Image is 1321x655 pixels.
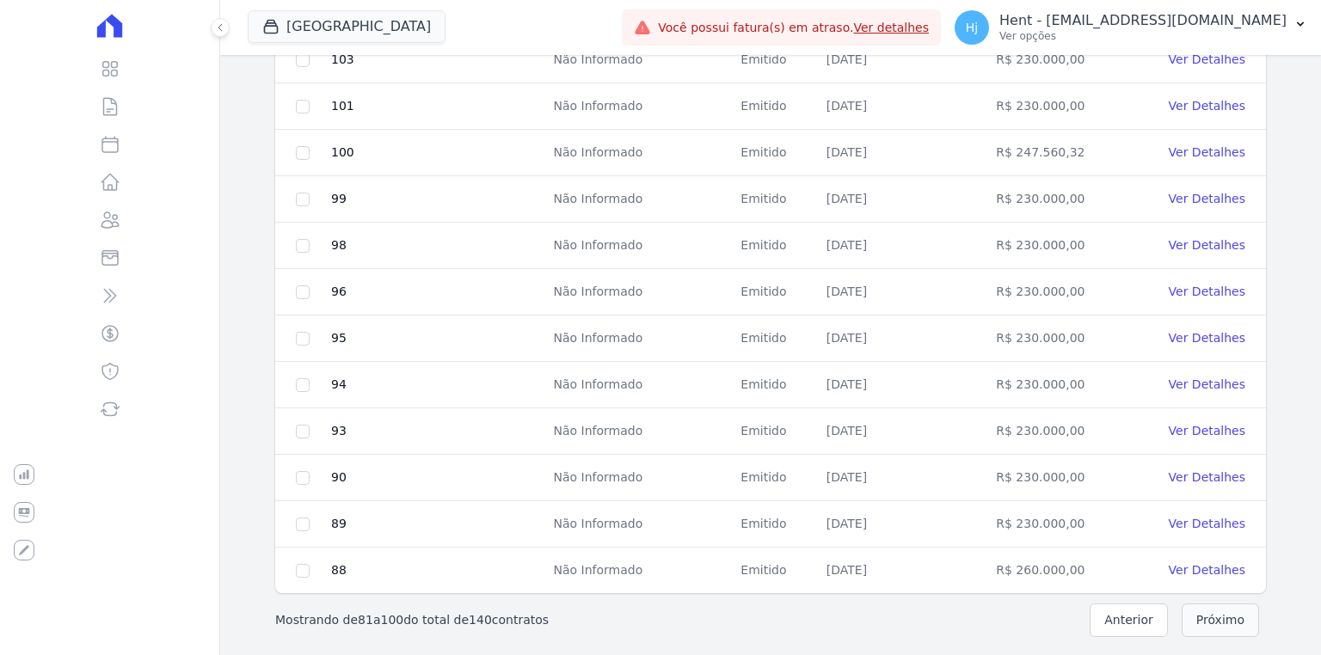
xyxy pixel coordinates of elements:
a: Ver Detalhes [1169,424,1245,438]
button: Hj Hent - [EMAIL_ADDRESS][DOMAIN_NAME] Ver opções [941,3,1321,52]
td: [DATE] [816,269,986,315]
td: Emitido [730,455,816,501]
td: [DATE] [816,362,986,408]
td: R$ 230.000,00 [986,223,1127,269]
a: Ver Detalhes [1169,145,1245,159]
td: 101 [330,83,543,130]
td: Emitido [730,362,816,408]
td: R$ 230.000,00 [986,269,1127,315]
td: [DATE] [816,130,986,176]
span: 140 [469,613,492,627]
a: Ver Detalhes [1169,285,1245,298]
td: Não Informado [543,269,730,315]
td: 89 [330,501,543,548]
a: Ver Detalhes [1169,563,1245,577]
td: [DATE] [816,37,986,83]
td: 88 [330,548,543,594]
td: 94 [330,362,543,408]
td: Não Informado [543,315,730,362]
td: [DATE] [816,83,986,130]
td: R$ 230.000,00 [986,83,1127,130]
td: 93 [330,408,543,455]
td: Não Informado [543,37,730,83]
td: 90 [330,455,543,501]
span: 100 [380,613,403,627]
td: R$ 230.000,00 [986,501,1127,548]
p: Hent - [EMAIL_ADDRESS][DOMAIN_NAME] [999,12,1287,29]
td: Emitido [730,37,816,83]
a: Ver detalhes [853,21,929,34]
a: Ver Detalhes [1169,192,1245,205]
td: [DATE] [816,176,986,223]
td: Não Informado [543,223,730,269]
a: Ver Detalhes [1169,238,1245,252]
a: Ver Detalhes [1169,517,1245,530]
td: R$ 230.000,00 [986,455,1127,501]
td: Emitido [730,408,816,455]
button: Próximo [1182,603,1259,637]
a: Ver Detalhes [1169,52,1245,66]
td: Emitido [730,130,816,176]
td: Emitido [730,223,816,269]
td: Não Informado [543,408,730,455]
td: Emitido [730,83,816,130]
td: R$ 230.000,00 [986,315,1127,362]
td: 95 [330,315,543,362]
nav: Pagination [248,593,1293,647]
span: Hj [966,21,978,34]
td: 99 [330,176,543,223]
a: Ver Detalhes [1169,377,1245,391]
td: R$ 230.000,00 [986,37,1127,83]
td: 96 [330,269,543,315]
td: 100 [330,130,543,176]
button: Anterior [1090,603,1168,637]
p: Mostrando de a do total de contratos [275,611,549,629]
td: Emitido [730,269,816,315]
td: R$ 247.560,32 [986,130,1127,176]
td: R$ 230.000,00 [986,408,1127,455]
td: [DATE] [816,408,986,455]
td: [DATE] [816,548,986,594]
td: 103 [330,37,543,83]
td: Não Informado [543,548,730,594]
td: Não Informado [543,176,730,223]
td: Emitido [730,501,816,548]
td: [DATE] [816,501,986,548]
td: 98 [330,223,543,269]
td: Não Informado [543,362,730,408]
td: R$ 230.000,00 [986,176,1127,223]
td: R$ 260.000,00 [986,548,1127,594]
a: Ver Detalhes [1169,99,1245,113]
td: Emitido [730,315,816,362]
td: Não Informado [543,130,730,176]
span: Você possui fatura(s) em atraso. [658,19,929,37]
td: Não Informado [543,455,730,501]
a: Ver Detalhes [1169,331,1245,345]
a: Ver Detalhes [1169,470,1245,484]
td: [DATE] [816,223,986,269]
button: [GEOGRAPHIC_DATA] [248,10,445,43]
p: Ver opções [999,29,1287,43]
td: Emitido [730,548,816,594]
td: Não Informado [543,83,730,130]
td: Não Informado [543,501,730,548]
td: R$ 230.000,00 [986,362,1127,408]
span: 81 [358,613,373,627]
td: [DATE] [816,455,986,501]
td: [DATE] [816,315,986,362]
td: Emitido [730,176,816,223]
